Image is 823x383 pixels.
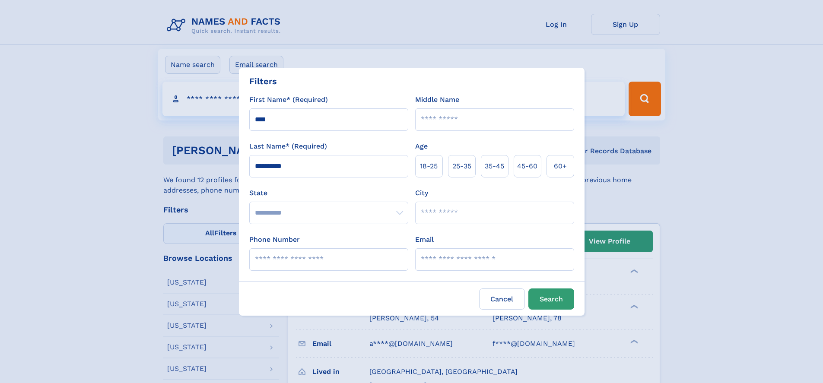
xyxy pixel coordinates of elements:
[249,141,327,152] label: Last Name* (Required)
[479,288,525,310] label: Cancel
[415,234,434,245] label: Email
[415,95,459,105] label: Middle Name
[420,161,438,171] span: 18‑25
[528,288,574,310] button: Search
[452,161,471,171] span: 25‑35
[485,161,504,171] span: 35‑45
[415,188,428,198] label: City
[415,141,428,152] label: Age
[517,161,537,171] span: 45‑60
[554,161,567,171] span: 60+
[249,75,277,88] div: Filters
[249,234,300,245] label: Phone Number
[249,95,328,105] label: First Name* (Required)
[249,188,408,198] label: State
